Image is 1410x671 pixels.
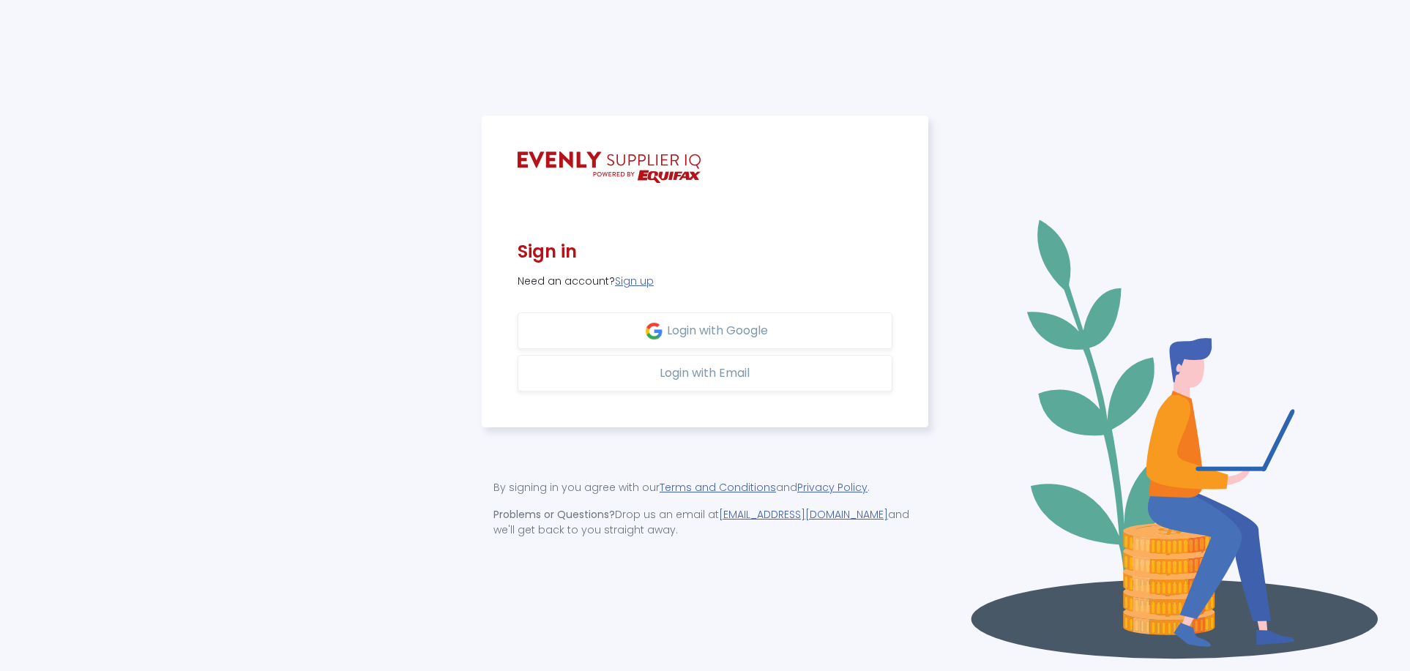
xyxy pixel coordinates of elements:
a: Terms and Conditions [660,480,776,495]
strong: Problems or Questions? [493,507,615,522]
a: Privacy Policy [797,480,868,495]
a: [EMAIL_ADDRESS][DOMAIN_NAME] [719,507,888,522]
p: Drop us an email at and we'll get back to you straight away. [493,507,917,538]
p: By signing in you agree with our and . [493,480,917,495]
